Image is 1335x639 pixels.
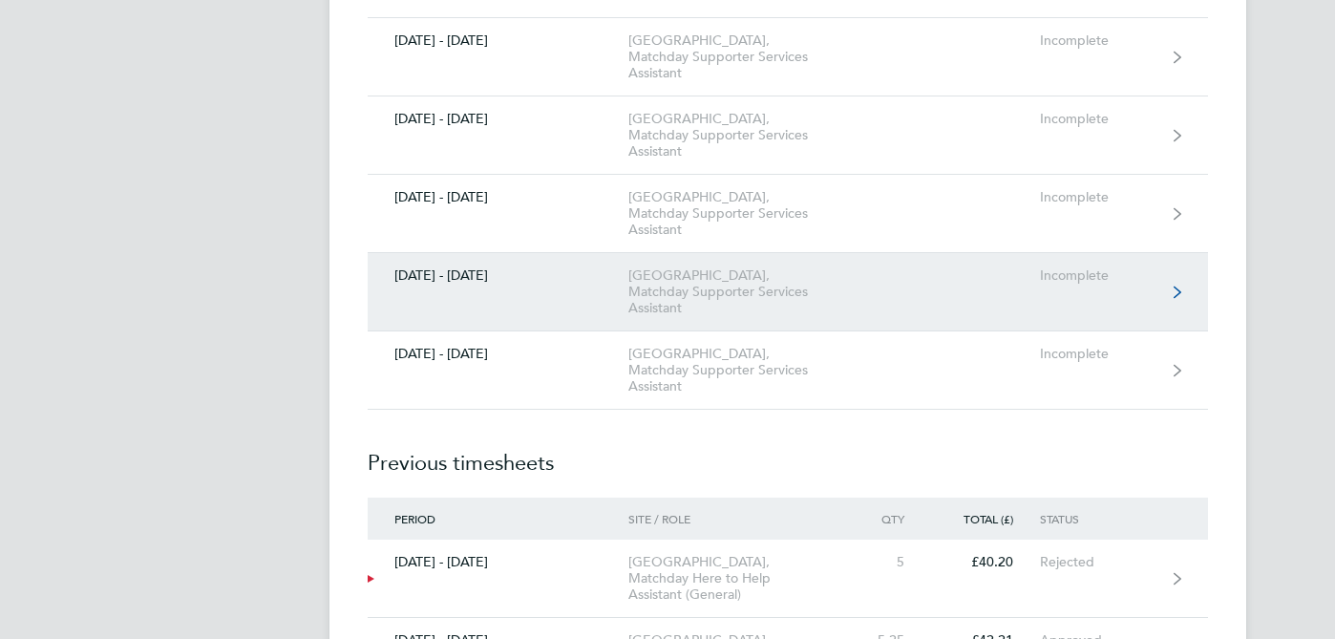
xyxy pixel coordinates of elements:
div: Status [1040,512,1157,525]
div: Incomplete [1040,189,1157,205]
div: Incomplete [1040,267,1157,284]
div: [DATE] - [DATE] [368,554,628,570]
div: Rejected [1040,554,1157,570]
div: [GEOGRAPHIC_DATA], Matchday Supporter Services Assistant [628,346,847,394]
div: [GEOGRAPHIC_DATA], Matchday Supporter Services Assistant [628,32,847,81]
div: [GEOGRAPHIC_DATA], Matchday Here to Help Assistant (General) [628,554,847,603]
span: Period [394,511,435,526]
div: [GEOGRAPHIC_DATA], Matchday Supporter Services Assistant [628,267,847,316]
a: [DATE] - [DATE][GEOGRAPHIC_DATA], Matchday Here to Help Assistant (General)5£40.20Rejected [368,540,1208,618]
a: [DATE] - [DATE][GEOGRAPHIC_DATA], Matchday Supporter Services AssistantIncomplete [368,18,1208,96]
div: [DATE] - [DATE] [368,346,628,362]
div: Site / Role [628,512,847,525]
div: Incomplete [1040,111,1157,127]
div: [GEOGRAPHIC_DATA], Matchday Supporter Services Assistant [628,189,847,238]
a: [DATE] - [DATE][GEOGRAPHIC_DATA], Matchday Supporter Services AssistantIncomplete [368,175,1208,253]
div: [GEOGRAPHIC_DATA], Matchday Supporter Services Assistant [628,111,847,160]
div: £40.20 [931,554,1040,570]
div: Qty [847,512,931,525]
a: [DATE] - [DATE][GEOGRAPHIC_DATA], Matchday Supporter Services AssistantIncomplete [368,96,1208,175]
div: [DATE] - [DATE] [368,267,628,284]
a: [DATE] - [DATE][GEOGRAPHIC_DATA], Matchday Supporter Services AssistantIncomplete [368,253,1208,331]
h2: Previous timesheets [368,410,1208,498]
div: Total (£) [931,512,1040,525]
div: 5 [847,554,931,570]
a: [DATE] - [DATE][GEOGRAPHIC_DATA], Matchday Supporter Services AssistantIncomplete [368,331,1208,410]
div: Incomplete [1040,346,1157,362]
div: [DATE] - [DATE] [368,32,628,49]
div: Incomplete [1040,32,1157,49]
div: [DATE] - [DATE] [368,111,628,127]
div: [DATE] - [DATE] [368,189,628,205]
